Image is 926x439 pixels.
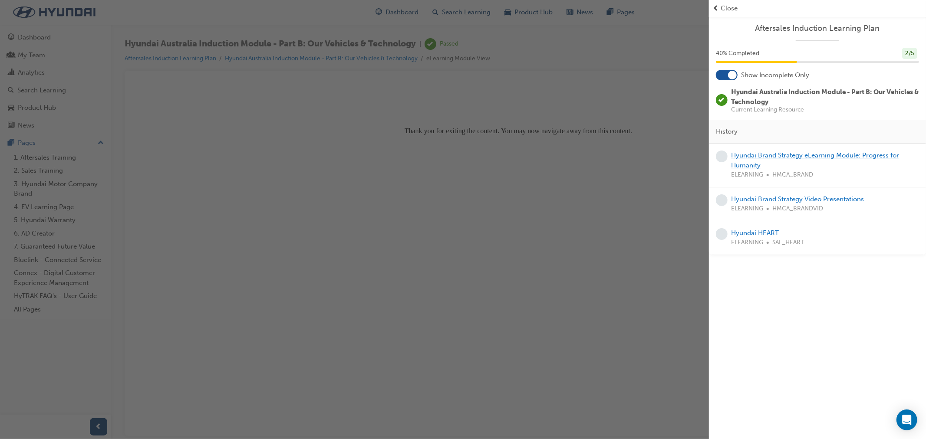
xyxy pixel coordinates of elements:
a: Hyundai HEART [731,229,779,237]
a: Aftersales Induction Learning Plan [716,23,919,33]
div: 2 / 5 [902,48,917,59]
span: HMCA_BRAND [772,170,813,180]
a: Hyundai Brand Strategy eLearning Module: Progress for Humanity [731,151,899,169]
span: Show Incomplete Only [741,70,809,80]
span: SAL_HEART [772,238,804,248]
span: Close [721,3,738,13]
span: learningRecordVerb_NONE-icon [716,194,728,206]
span: prev-icon [712,3,719,13]
span: Current Learning Resource [731,107,919,113]
span: 40 % Completed [716,49,759,59]
a: Hyundai Brand Strategy Video Presentations [731,195,864,203]
span: learningRecordVerb_PASS-icon [716,94,728,106]
span: History [716,127,738,137]
span: ELEARNING [731,238,763,248]
center: Thank you for exiting the content. You may now navigate away from this content. [3,3,770,50]
button: prev-iconClose [712,3,923,13]
span: ELEARNING [731,204,763,214]
span: learningRecordVerb_NONE-icon [716,228,728,240]
div: Open Intercom Messenger [896,410,917,430]
span: Hyundai Australia Induction Module - Part B: Our Vehicles & Technology [731,88,919,106]
span: ELEARNING [731,170,763,180]
span: learningRecordVerb_NONE-icon [716,151,728,162]
span: HMCA_BRANDVID [772,204,823,214]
